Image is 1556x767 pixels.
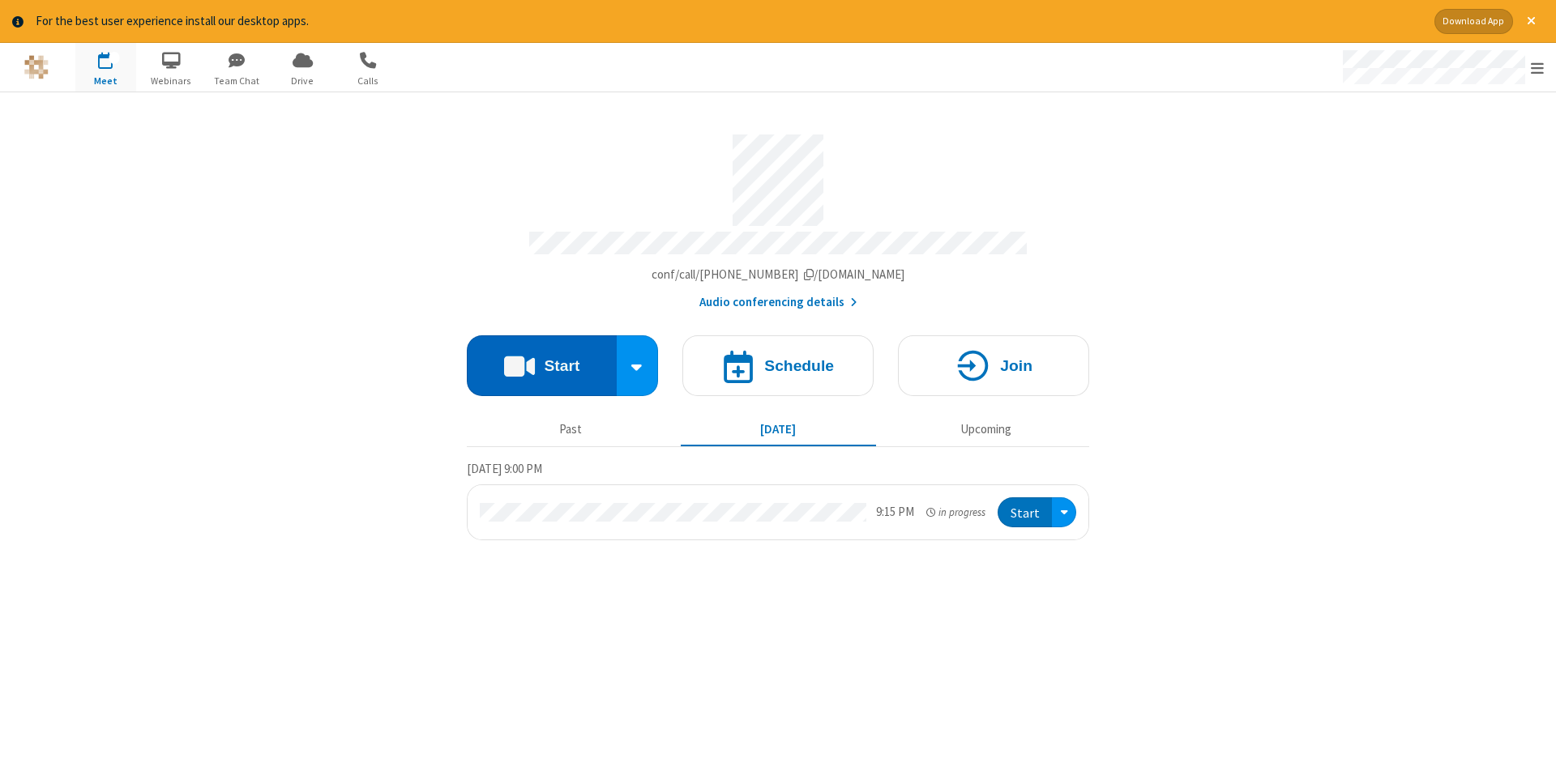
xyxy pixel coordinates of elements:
[926,505,985,520] em: in progress
[207,74,267,88] span: Team Chat
[467,335,617,396] button: Start
[467,459,1089,540] section: Today's Meetings
[36,12,1422,31] div: For the best user experience install our desktop apps.
[682,335,874,396] button: Schedule
[1327,43,1556,92] div: Open menu
[1434,9,1513,34] button: Download App
[75,74,136,88] span: Meet
[6,43,66,92] button: Logo
[617,335,659,396] div: Start conference options
[467,122,1089,311] section: Account details
[338,74,399,88] span: Calls
[1052,497,1076,527] div: Open menu
[473,415,669,445] button: Past
[141,74,202,88] span: Webinars
[764,358,834,373] h4: Schedule
[699,293,857,312] button: Audio conferencing details
[1519,9,1544,34] button: Close alert
[544,358,579,373] h4: Start
[998,497,1052,527] button: Start
[1000,358,1032,373] h4: Join
[467,461,542,476] span: [DATE] 9:00 PM
[109,52,120,64] div: 1
[681,415,876,445] button: [DATE]
[888,415,1084,445] button: Upcoming
[272,74,333,88] span: Drive
[652,266,905,282] span: Copy my meeting room link
[898,335,1089,396] button: Join
[652,266,905,284] button: Copy my meeting room linkCopy my meeting room link
[876,503,914,522] div: 9:15 PM
[24,55,49,79] img: QA Selenium DO NOT DELETE OR CHANGE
